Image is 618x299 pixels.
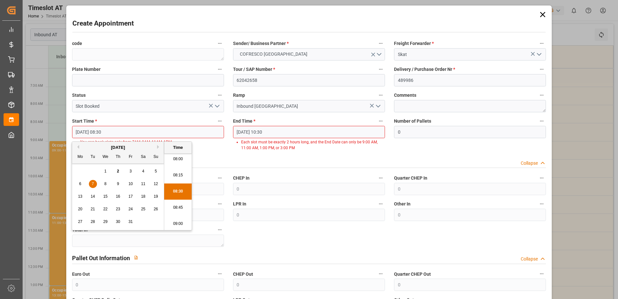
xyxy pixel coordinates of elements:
[164,200,192,216] li: 08:45
[101,167,110,175] div: Choose Wednesday, October 1st, 2025
[89,218,97,226] div: Choose Tuesday, October 28th, 2025
[534,50,544,60] button: open menu
[127,180,135,188] div: Choose Friday, October 10th, 2025
[139,153,147,161] div: Sa
[216,91,224,99] button: Status
[154,207,158,211] span: 26
[538,39,546,48] button: Freight Forwarder *
[233,66,275,73] span: Tour / SAP Number
[114,180,122,188] div: Choose Thursday, October 9th, 2025
[164,183,192,200] li: 08:30
[377,117,385,125] button: End Time *
[103,194,107,199] span: 15
[521,256,538,262] div: Collapse
[154,194,158,199] span: 19
[233,48,385,61] button: open menu
[377,91,385,99] button: Ramp
[72,18,134,29] h2: Create Appointment
[141,194,145,199] span: 18
[114,167,122,175] div: Choose Thursday, October 2nd, 2025
[72,271,90,278] span: Euro Out
[139,167,147,175] div: Choose Saturday, October 4th, 2025
[76,205,84,213] div: Choose Monday, October 20th, 2025
[233,271,253,278] span: CHEP Out
[394,92,416,99] span: Comments
[377,174,385,182] button: CHEP In
[233,92,245,99] span: Ramp
[216,226,224,234] button: Total In
[128,182,133,186] span: 10
[233,175,250,182] span: CHEP In
[521,160,538,167] div: Collapse
[80,139,218,145] li: You can book slots only from 7AM, 9AM, 11AM, 1PM
[157,145,161,149] button: Next Month
[89,153,97,161] div: Tu
[101,180,110,188] div: Choose Wednesday, October 8th, 2025
[72,66,101,73] span: Plate Number
[152,205,160,213] div: Choose Sunday, October 26th, 2025
[394,118,431,125] span: Number of Pallets
[216,174,224,182] button: Euro In
[91,207,95,211] span: 21
[394,201,410,207] span: Other In
[538,65,546,73] button: Delivery / Purchase Order Nr *
[101,205,110,213] div: Choose Wednesday, October 22nd, 2025
[89,180,97,188] div: Choose Tuesday, October 7th, 2025
[114,153,122,161] div: Th
[117,182,119,186] span: 9
[152,167,160,175] div: Choose Sunday, October 5th, 2025
[139,180,147,188] div: Choose Saturday, October 11th, 2025
[117,169,119,173] span: 2
[394,66,455,73] span: Delivery / Purchase Order Nr
[72,40,82,47] span: code
[116,219,120,224] span: 30
[76,218,84,226] div: Choose Monday, October 27th, 2025
[91,219,95,224] span: 28
[164,151,192,167] li: 08:00
[394,175,427,182] span: Quarter CHEP In
[116,207,120,211] span: 23
[538,200,546,208] button: Other In
[141,182,145,186] span: 11
[128,207,133,211] span: 24
[127,193,135,201] div: Choose Friday, October 17th, 2025
[216,200,224,208] button: Quarter CHEP Dolly In
[538,91,546,99] button: Comments
[72,92,86,99] span: Status
[394,48,546,61] input: Select Freight Forwarder
[114,218,122,226] div: Choose Thursday, October 30th, 2025
[233,118,255,125] span: End Time
[142,169,144,173] span: 4
[164,167,192,183] li: 08:15
[91,194,95,199] span: 14
[154,182,158,186] span: 12
[79,182,81,186] span: 6
[101,193,110,201] div: Choose Wednesday, October 15th, 2025
[92,182,94,186] span: 7
[377,39,385,48] button: Sender/ Business Partner *
[538,174,546,182] button: Quarter CHEP In
[76,153,84,161] div: Mo
[377,200,385,208] button: LPR In
[130,251,142,264] button: View description
[89,205,97,213] div: Choose Tuesday, October 21st, 2025
[394,40,434,47] span: Freight Forwarder
[101,218,110,226] div: Choose Wednesday, October 29th, 2025
[78,219,82,224] span: 27
[233,126,385,138] input: DD.MM.YYYY HH:MM
[394,271,431,278] span: Quarter CHEP Out
[166,144,190,151] div: Time
[216,39,224,48] button: code
[104,169,107,173] span: 1
[164,216,192,232] li: 09:00
[377,65,385,73] button: Tour / SAP Number *
[233,40,289,47] span: Sender/ Business Partner
[127,205,135,213] div: Choose Friday, October 24th, 2025
[237,51,311,58] span: COFRESCO [GEOGRAPHIC_DATA]
[128,194,133,199] span: 17
[127,167,135,175] div: Choose Friday, October 3rd, 2025
[104,182,107,186] span: 8
[233,100,385,112] input: Type to search/select
[377,270,385,278] button: CHEP Out
[114,205,122,213] div: Choose Thursday, October 23rd, 2025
